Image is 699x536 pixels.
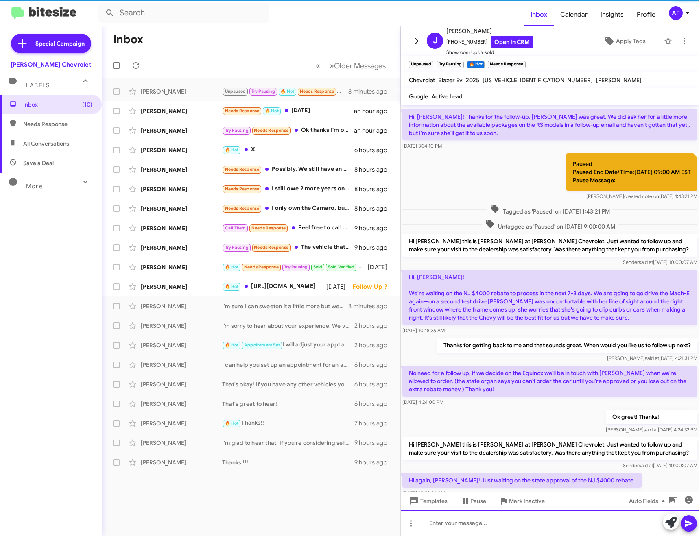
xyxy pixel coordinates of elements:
[328,264,355,270] span: Sold Verified
[402,109,697,140] p: Hi, [PERSON_NAME]! Thanks for the follow-up. [PERSON_NAME] was great. We did ask her for a little...
[402,437,697,460] p: Hi [PERSON_NAME] this is [PERSON_NAME] at [PERSON_NAME] Chevrolet. Just wanted to follow up and m...
[330,61,334,71] span: »
[326,283,352,291] div: [DATE]
[222,340,354,350] div: I will adjust your appt and we look forward to seeing you then!
[222,145,354,155] div: X
[354,380,394,388] div: 6 hours ago
[402,234,697,257] p: Hi [PERSON_NAME] this is [PERSON_NAME] at [PERSON_NAME] Chevrolet. Just wanted to follow up and m...
[222,322,354,330] div: I’m sorry to hear about your experience. We value customer feedback and would appreciate the oppo...
[354,341,394,349] div: 2 hours ago
[141,166,222,174] div: [PERSON_NAME]
[348,302,394,310] div: 8 minutes ago
[402,490,445,496] span: [DATE] 10:38:26 AM
[222,243,354,252] div: The vehicle that I buy must have lower then 30.000 miles and must be a 23 or newer I have a five ...
[354,126,394,135] div: an hour ago
[402,473,642,488] p: Hi again, [PERSON_NAME]! Just waiting on the state approval of the NJ $4000 rebate.
[470,494,486,508] span: Pause
[222,282,326,291] div: [URL][DOMAIN_NAME]
[300,89,334,94] span: Needs Response
[407,494,448,508] span: Templates
[352,283,394,291] div: Follow Up ?
[354,205,394,213] div: 8 hours ago
[222,87,348,96] div: Yes and yes
[482,219,618,231] span: Untagged as 'Paused' on [DATE] 9:00:00 AM
[98,3,269,23] input: Search
[524,3,554,26] a: Inbox
[354,166,394,174] div: 8 hours ago
[437,61,463,68] small: Try Pausing
[354,185,394,193] div: 8 hours ago
[23,120,92,128] span: Needs Response
[354,224,394,232] div: 9 hours ago
[280,89,294,94] span: 🔥 Hot
[113,33,143,46] h1: Inbox
[354,400,394,408] div: 6 hours ago
[222,184,354,194] div: I still owe 2 more years on my car,so I doubt I would be of any help.
[225,421,239,426] span: 🔥 Hot
[222,400,354,408] div: That's great to hear!
[409,76,435,84] span: Chevrolet
[402,399,443,405] span: [DATE] 4:24:00 PM
[311,57,325,74] button: Previous
[141,400,222,408] div: [PERSON_NAME]
[141,126,222,135] div: [PERSON_NAME]
[222,165,354,174] div: Possibly. We still have an active loan on the car.
[11,61,91,69] div: [PERSON_NAME] Chevrolet
[467,61,485,68] small: 🔥 Hot
[225,284,239,289] span: 🔥 Hot
[244,264,279,270] span: Needs Response
[509,494,545,508] span: Mark Inactive
[409,61,433,68] small: Unpaused
[141,146,222,154] div: [PERSON_NAME]
[222,204,354,213] div: I only own the Camaro, but not interested in selling it at the moment. Thank you. But out of curi...
[284,264,308,270] span: Try Pausing
[225,147,239,153] span: 🔥 Hot
[554,3,594,26] a: Calendar
[141,341,222,349] div: [PERSON_NAME]
[265,108,279,113] span: 🔥 Hot
[669,6,683,20] div: AE
[589,34,660,48] button: Apply Tags
[225,264,239,270] span: 🔥 Hot
[141,185,222,193] div: [PERSON_NAME]
[454,494,493,508] button: Pause
[141,380,222,388] div: [PERSON_NAME]
[222,439,354,447] div: I'm glad to hear that! If you're considering selling your vehicle or have any questions, feel fre...
[446,36,533,48] span: [PHONE_NUMBER]
[586,193,697,199] span: [PERSON_NAME] [DATE] 1:43:21 PM
[491,36,533,48] a: Open in CRM
[222,262,366,272] div: I also may have solved my issue. Not confirmed yet but working to pick up [DATE] morning. Let me ...
[251,225,286,231] span: Needs Response
[222,380,354,388] div: That's okay! If you have any other vehicles you'd like to sell, we would love to discuss options ...
[606,427,697,433] span: [PERSON_NAME] [DATE] 4:24:32 PM
[35,39,85,48] span: Special Campaign
[225,206,260,211] span: Needs Response
[616,34,646,48] span: Apply Tags
[225,245,249,250] span: Try Pausing
[488,61,525,68] small: Needs Response
[222,223,354,233] div: Feel free to call me if you'd like I don't have time to come into the dealership
[402,270,697,325] p: Hi, [PERSON_NAME]! We're waiting on the NJ $4000 rebate to process in the next 7-8 days. We are g...
[630,3,662,26] a: Profile
[311,57,391,74] nav: Page navigation example
[225,342,239,348] span: 🔥 Hot
[624,193,659,199] span: created note on
[594,3,630,26] a: Insights
[141,439,222,447] div: [PERSON_NAME]
[662,6,690,20] button: AE
[23,100,92,109] span: Inbox
[487,204,613,216] span: Tagged as 'Paused' on [DATE] 1:43:21 PM
[402,366,697,397] p: No need for a follow up, if we decide on the Equinox we'll be in touch with [PERSON_NAME] when we...
[325,57,391,74] button: Next
[334,61,386,70] span: Older Messages
[225,186,260,192] span: Needs Response
[466,76,479,84] span: 2025
[354,458,394,466] div: 9 hours ago
[225,225,246,231] span: Call Them
[645,355,659,361] span: said at
[316,61,320,71] span: «
[141,361,222,369] div: [PERSON_NAME]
